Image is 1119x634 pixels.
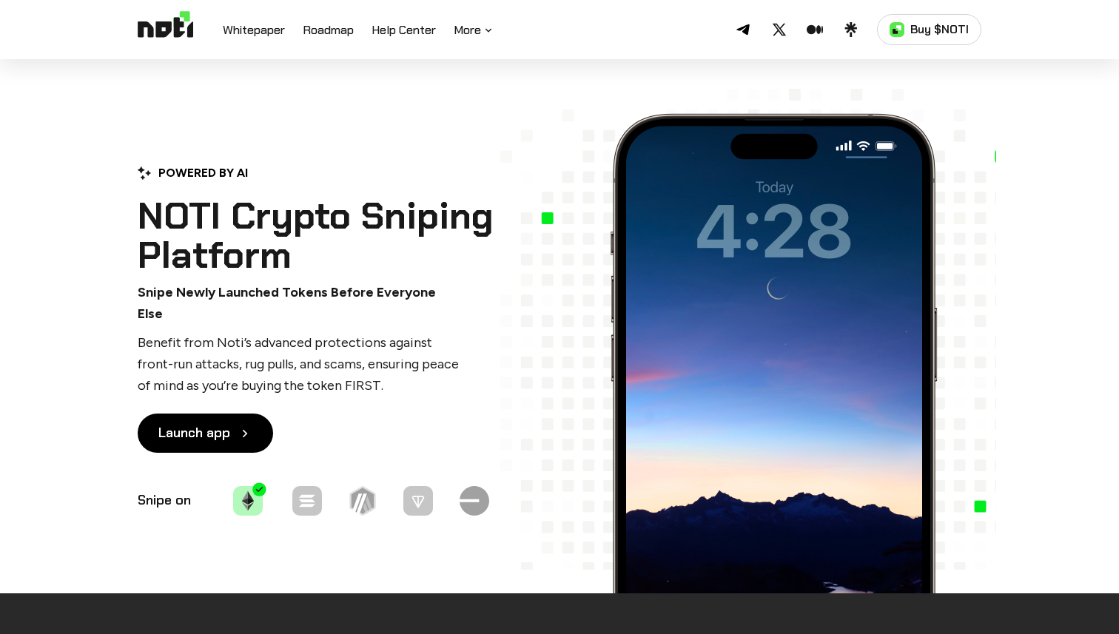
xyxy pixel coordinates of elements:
[138,282,463,325] p: Snipe Newly Launched Tokens Before Everyone Else
[138,490,199,519] p: Snipe on
[138,163,248,183] div: POWERED BY AI
[877,14,981,45] a: Buy $NOTI
[223,21,285,41] a: Whitepaper
[138,11,193,48] img: Logo
[138,197,515,274] h1: NOTI Crypto Sniping Platform
[303,21,354,41] a: Roadmap
[138,166,151,180] img: Powered by AI
[454,21,494,39] button: More
[138,414,273,453] a: Launch app
[138,332,463,396] p: Benefit from Noti’s advanced protections against front-run attacks, rug pulls, and scams, ensurin...
[372,21,436,41] a: Help Center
